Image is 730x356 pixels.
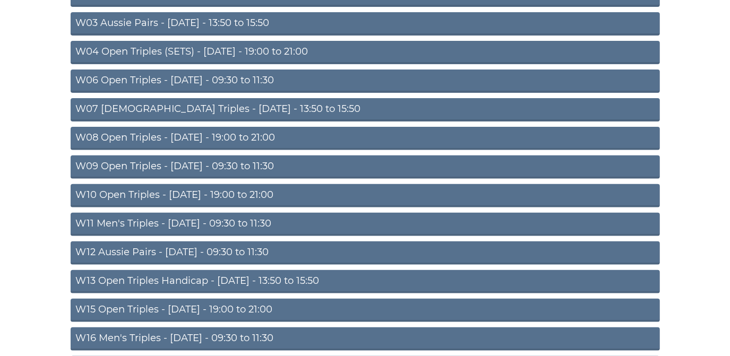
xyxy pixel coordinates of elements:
[71,241,660,265] a: W12 Aussie Pairs - [DATE] - 09:30 to 11:30
[71,41,660,64] a: W04 Open Triples (SETS) - [DATE] - 19:00 to 21:00
[71,213,660,236] a: W11 Men's Triples - [DATE] - 09:30 to 11:30
[71,327,660,351] a: W16 Men's Triples - [DATE] - 09:30 to 11:30
[71,155,660,179] a: W09 Open Triples - [DATE] - 09:30 to 11:30
[71,70,660,93] a: W06 Open Triples - [DATE] - 09:30 to 11:30
[71,12,660,36] a: W03 Aussie Pairs - [DATE] - 13:50 to 15:50
[71,127,660,150] a: W08 Open Triples - [DATE] - 19:00 to 21:00
[71,270,660,293] a: W13 Open Triples Handicap - [DATE] - 13:50 to 15:50
[71,299,660,322] a: W15 Open Triples - [DATE] - 19:00 to 21:00
[71,184,660,207] a: W10 Open Triples - [DATE] - 19:00 to 21:00
[71,98,660,121] a: W07 [DEMOGRAPHIC_DATA] Triples - [DATE] - 13:50 to 15:50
